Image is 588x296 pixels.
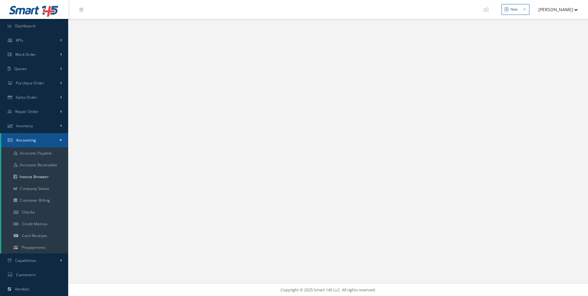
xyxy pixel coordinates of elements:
[1,195,68,206] a: Customer Billing
[511,7,518,12] div: New
[1,171,68,183] a: Invoice Browser
[533,3,578,16] button: [PERSON_NAME]
[16,123,33,128] span: Inventory
[1,230,68,242] a: Cash Receipts
[16,137,36,143] span: Accounting
[22,209,35,215] span: Checks
[16,95,37,100] span: Sales Order
[16,38,23,43] span: KPIs
[16,272,36,277] span: Customers
[15,52,36,57] span: Work Order
[15,286,30,292] span: Vendors
[15,109,39,114] span: Repair Order
[15,23,35,29] span: Dashboard
[15,258,37,263] span: Capabilities
[502,4,529,15] button: New
[1,218,68,230] a: Credit Memos
[1,206,68,218] a: Checks
[1,147,68,159] a: Accounts Payable
[22,245,46,250] span: Prepayments
[74,287,582,293] div: Copyright © 2025 Smart 145 LLC. All rights reserved.
[14,66,27,71] span: Quotes
[22,233,47,238] span: Cash Receipts
[16,80,44,86] span: Purchase Order
[22,221,48,226] span: Credit Memos
[1,133,68,147] a: Accounting
[1,159,68,171] a: Accounts Receivable
[1,183,68,195] a: Company Status
[1,242,68,253] a: Prepayments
